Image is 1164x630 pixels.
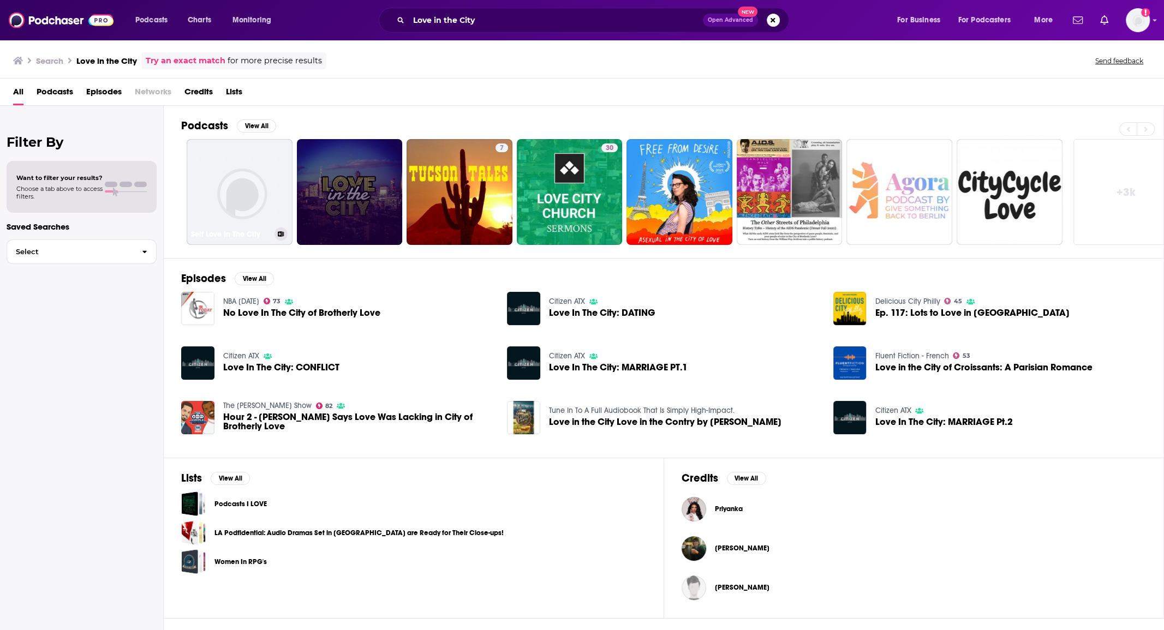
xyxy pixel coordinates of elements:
span: LA Podfidential: Audio Dramas Set in La La Land are Ready for Their Close-ups! [181,520,206,545]
h3: Love in the City [76,56,137,66]
span: More [1034,13,1053,28]
a: Podcasts I LOVE [181,491,206,516]
img: Karly Kownslar [682,536,706,561]
button: open menu [890,11,954,29]
img: Hour 2 - Simmons Says Love Was Lacking in City of Brotherly Love [181,401,214,434]
a: EpisodesView All [181,272,274,285]
h2: Filter By [7,134,157,150]
a: 7 [407,139,512,245]
a: Show notifications dropdown [1096,11,1113,29]
a: Laura G [715,583,769,592]
a: 53 [953,352,970,359]
a: Citizen ATX [875,406,911,415]
img: Ep. 117: Lots to Love in Center City [833,292,867,325]
span: 82 [325,404,332,409]
button: Show profile menu [1126,8,1150,32]
h2: Podcasts [181,119,228,133]
svg: Add a profile image [1141,8,1150,17]
h2: Lists [181,471,202,485]
button: open menu [225,11,285,29]
a: Love in the City Love in the Contry by Jean Adams [549,417,781,427]
input: Search podcasts, credits, & more... [409,11,703,29]
a: Charts [181,11,218,29]
span: [PERSON_NAME] [715,583,769,592]
span: Ep. 117: Lots to Love in [GEOGRAPHIC_DATA] [875,308,1069,317]
a: Hour 2 - Simmons Says Love Was Lacking in City of Brotherly Love [223,412,494,431]
button: PriyankaPriyanka [682,491,1147,526]
a: Try an exact match [146,55,225,67]
span: Select [7,248,133,255]
img: Love In The City: MARRIAGE PT.1 [507,346,540,380]
span: For Podcasters [958,13,1011,28]
a: Love In The City: CONFLICT [223,363,339,372]
a: Credits [184,83,213,105]
a: Love in the City of Croissants: A Parisian Romance [875,363,1092,372]
a: Citizen ATX [223,351,259,361]
a: Citizen ATX [549,351,585,361]
a: 7 [496,143,508,152]
a: 73 [264,298,281,304]
a: Women In RPG's [181,549,206,574]
a: No Love In The City of Brotherly Love [181,292,214,325]
h2: Credits [682,471,718,485]
h3: Self Love In The City [191,230,270,239]
span: 7 [500,143,504,154]
img: Priyanka [682,497,706,521]
a: All [13,83,23,105]
span: Priyanka [715,505,743,513]
a: Love In The City: MARRIAGE PT.1 [549,363,688,372]
a: Citizen ATX [549,297,585,306]
a: Episodes [86,83,122,105]
a: The Dan Patrick Show [223,401,312,410]
a: Tune In To A Full Audiobook That Is Simply High-Impact. [549,406,735,415]
a: Lists [226,83,242,105]
a: 30 [517,139,623,245]
a: Laura G [682,575,706,600]
button: View All [727,472,766,485]
a: Podcasts [37,83,73,105]
span: 45 [954,299,962,304]
p: Saved Searches [7,221,157,232]
h3: Search [36,56,63,66]
a: Love In The City: DATING [549,308,655,317]
button: open menu [128,11,182,29]
span: [PERSON_NAME] [715,544,769,553]
img: Love In The City: MARRIAGE Pt.2 [833,401,867,434]
span: Monitoring [232,13,271,28]
a: Ep. 117: Lots to Love in Center City [875,308,1069,317]
a: LA Podfidential: Audio Dramas Set in [GEOGRAPHIC_DATA] are Ready for Their Close-ups! [214,527,504,539]
img: Love in the City Love in the Contry by Jean Adams [507,401,540,434]
span: New [738,7,757,17]
span: For Business [897,13,940,28]
h2: Episodes [181,272,226,285]
a: No Love In The City of Brotherly Love [223,308,380,317]
button: Laura GLaura G [682,570,1147,605]
span: Hour 2 - [PERSON_NAME] Says Love Was Lacking in City of Brotherly Love [223,412,494,431]
img: Love In The City: DATING [507,292,540,325]
span: 73 [273,299,280,304]
img: User Profile [1126,8,1150,32]
span: 30 [606,143,613,154]
span: 53 [963,353,970,358]
a: Fluent Fiction - French [875,351,948,361]
a: 82 [316,403,333,409]
img: Podchaser - Follow, Share and Rate Podcasts [9,10,114,31]
span: Logged in as jennevievef [1126,8,1150,32]
span: Podcasts [135,13,168,28]
a: Delicious City Philly [875,297,940,306]
a: 45 [944,298,962,304]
